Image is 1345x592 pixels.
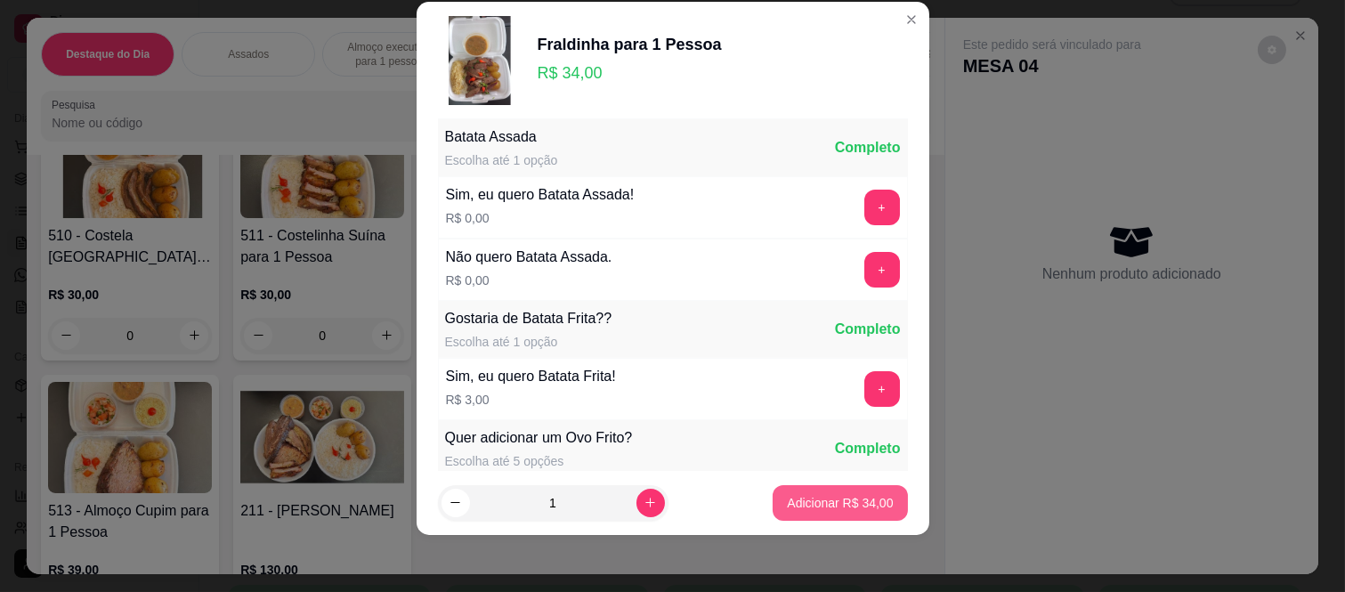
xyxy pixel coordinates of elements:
[787,494,893,512] p: Adicionar R$ 34,00
[445,126,558,148] div: Batata Assada
[446,391,616,409] p: R$ 3,00
[835,137,901,158] div: Completo
[636,489,665,517] button: increase-product-quantity
[835,319,901,340] div: Completo
[446,247,612,268] div: Não quero Batata Assada.
[538,32,722,57] div: Fraldinha para 1 Pessoa
[445,452,633,470] div: Escolha até 5 opções
[864,252,900,288] button: add
[864,371,900,407] button: add
[445,151,558,169] div: Escolha até 1 opção
[773,485,907,521] button: Adicionar R$ 34,00
[538,61,722,85] p: R$ 34,00
[897,5,926,34] button: Close
[446,272,612,289] p: R$ 0,00
[445,333,612,351] div: Escolha até 1 opção
[446,184,635,206] div: Sim, eu quero Batata Assada!
[438,16,527,105] img: product-image
[446,209,635,227] p: R$ 0,00
[445,427,633,449] div: Quer adicionar um Ovo Frito?
[445,308,612,329] div: Gostaria de Batata Frita??
[442,489,470,517] button: decrease-product-quantity
[446,366,616,387] div: Sim, eu quero Batata Frita!
[864,190,900,225] button: add
[835,438,901,459] div: Completo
